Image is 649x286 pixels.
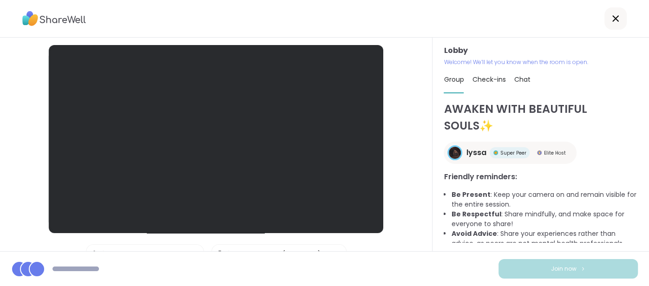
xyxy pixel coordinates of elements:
[444,58,638,66] p: Welcome! We’ll let you know when the room is open.
[451,209,501,219] b: Be Respectful
[451,209,638,229] li: : Share mindfully, and make space for everyone to share!
[102,245,105,263] span: |
[514,75,530,84] span: Chat
[444,45,638,56] h3: Lobby
[109,249,178,259] div: Default - Internal Mic
[22,8,86,29] img: ShareWell Logo
[493,150,498,155] img: Super Peer
[216,245,224,263] img: Camera
[500,149,526,156] span: Super Peer
[444,142,577,164] a: lyssalyssaSuper PeerSuper PeerElite HostElite Host
[235,249,321,259] div: Front Camera (04f2:b755)
[580,266,586,271] img: ShareWell Logomark
[498,259,638,279] button: Join now
[551,265,577,273] span: Join now
[444,101,638,134] h1: AWAKEN WITH BEAUTIFUL SOULS✨
[451,229,497,238] b: Avoid Advice
[451,190,638,209] li: : Keep your camera on and remain visible for the entire session.
[90,245,98,263] img: Microphone
[449,147,461,159] img: lyssa
[544,149,565,156] span: Elite Host
[466,147,486,158] span: lyssa
[444,75,464,84] span: Group
[451,229,638,248] li: : Share your experiences rather than advice, as peers are not mental health professionals.
[537,150,542,155] img: Elite Host
[228,245,230,263] span: |
[444,171,638,182] h3: Friendly reminders:
[472,75,505,84] span: Check-ins
[451,190,490,199] b: Be Present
